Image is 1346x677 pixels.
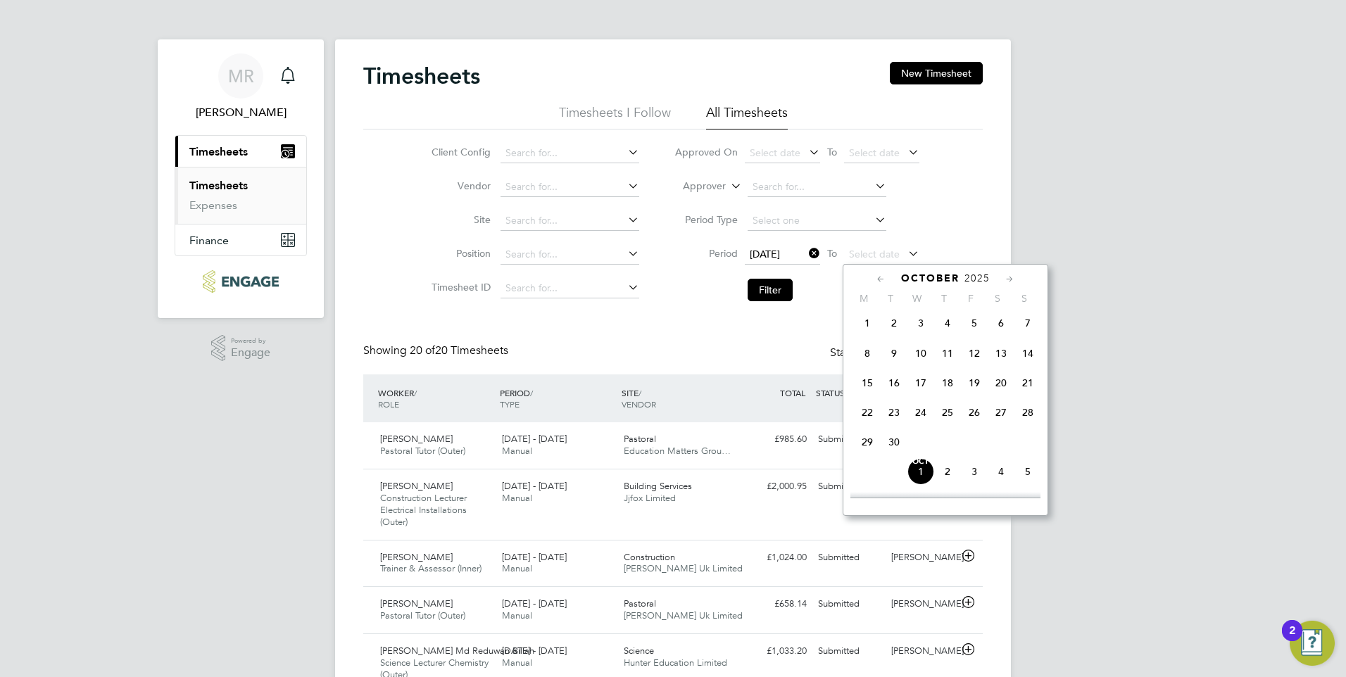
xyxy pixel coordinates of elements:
[189,198,237,212] a: Expenses
[748,279,793,301] button: Filter
[624,480,692,492] span: Building Services
[739,546,812,569] div: £1,024.00
[739,640,812,663] div: £1,033.20
[849,146,900,159] span: Select date
[624,657,727,669] span: Hunter Education Limited
[203,270,278,293] img: ncclondon-logo-retina.png
[886,640,959,663] div: [PERSON_NAME]
[934,488,961,515] span: 9
[363,343,511,358] div: Showing
[988,458,1014,485] span: 4
[427,179,491,192] label: Vendor
[750,146,800,159] span: Select date
[812,640,886,663] div: Submitted
[890,62,983,84] button: New Timesheet
[881,369,907,396] span: 16
[662,179,726,194] label: Approver
[189,179,248,192] a: Timesheets
[618,380,740,417] div: SITE
[175,167,306,224] div: Timesheets
[231,347,270,359] span: Engage
[750,248,780,260] span: [DATE]
[780,387,805,398] span: TOTAL
[881,429,907,455] span: 30
[881,340,907,367] span: 9
[934,310,961,336] span: 4
[1014,310,1041,336] span: 7
[639,387,641,398] span: /
[1014,340,1041,367] span: 14
[624,609,743,621] span: [PERSON_NAME] Uk Limited
[175,53,307,121] a: MR[PERSON_NAME]
[380,609,465,621] span: Pastoral Tutor (Outer)
[363,62,480,90] h2: Timesheets
[189,234,229,247] span: Finance
[1290,621,1335,666] button: Open Resource Center, 2 new notifications
[886,546,959,569] div: [PERSON_NAME]
[502,657,532,669] span: Manual
[964,272,990,284] span: 2025
[228,67,254,85] span: MR
[380,562,482,574] span: Trainer & Assessor (Inner)
[854,340,881,367] span: 8
[988,399,1014,426] span: 27
[886,593,959,616] div: [PERSON_NAME]
[624,562,743,574] span: [PERSON_NAME] Uk Limited
[211,335,271,362] a: Powered byEngage
[622,398,656,410] span: VENDOR
[624,492,676,504] span: Jjfox Limited
[907,399,934,426] span: 24
[175,104,307,121] span: Mustafizur Rahman
[559,104,671,129] li: Timesheets I Follow
[501,144,639,163] input: Search for...
[961,488,988,515] span: 10
[854,488,881,515] span: 6
[380,433,453,445] span: [PERSON_NAME]
[931,292,957,305] span: T
[739,428,812,451] div: £985.60
[961,340,988,367] span: 12
[380,645,534,657] span: [PERSON_NAME] Md Reduwan Billah
[502,445,532,457] span: Manual
[427,146,491,158] label: Client Config
[175,136,306,167] button: Timesheets
[380,480,453,492] span: [PERSON_NAME]
[812,593,886,616] div: Submitted
[748,177,886,197] input: Search for...
[1011,292,1038,305] span: S
[380,445,465,457] span: Pastoral Tutor (Outer)
[988,340,1014,367] span: 13
[501,245,639,265] input: Search for...
[1289,631,1295,649] div: 2
[674,146,738,158] label: Approved On
[823,143,841,161] span: To
[961,369,988,396] span: 19
[624,445,731,457] span: Education Matters Grou…
[854,429,881,455] span: 29
[427,247,491,260] label: Position
[502,562,532,574] span: Manual
[427,281,491,293] label: Timesheet ID
[907,340,934,367] span: 10
[901,272,960,284] span: October
[739,593,812,616] div: £658.14
[877,292,904,305] span: T
[934,458,961,485] span: 2
[175,270,307,293] a: Go to home page
[427,213,491,226] label: Site
[907,458,934,465] span: Oct
[501,279,639,298] input: Search for...
[934,369,961,396] span: 18
[380,597,453,609] span: [PERSON_NAME]
[501,211,639,231] input: Search for...
[854,369,881,396] span: 15
[231,335,270,347] span: Powered by
[934,399,961,426] span: 25
[907,310,934,336] span: 3
[175,224,306,255] button: Finance
[988,310,1014,336] span: 6
[501,177,639,197] input: Search for...
[502,645,567,657] span: [DATE] - [DATE]
[410,343,435,358] span: 20 of
[961,458,988,485] span: 3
